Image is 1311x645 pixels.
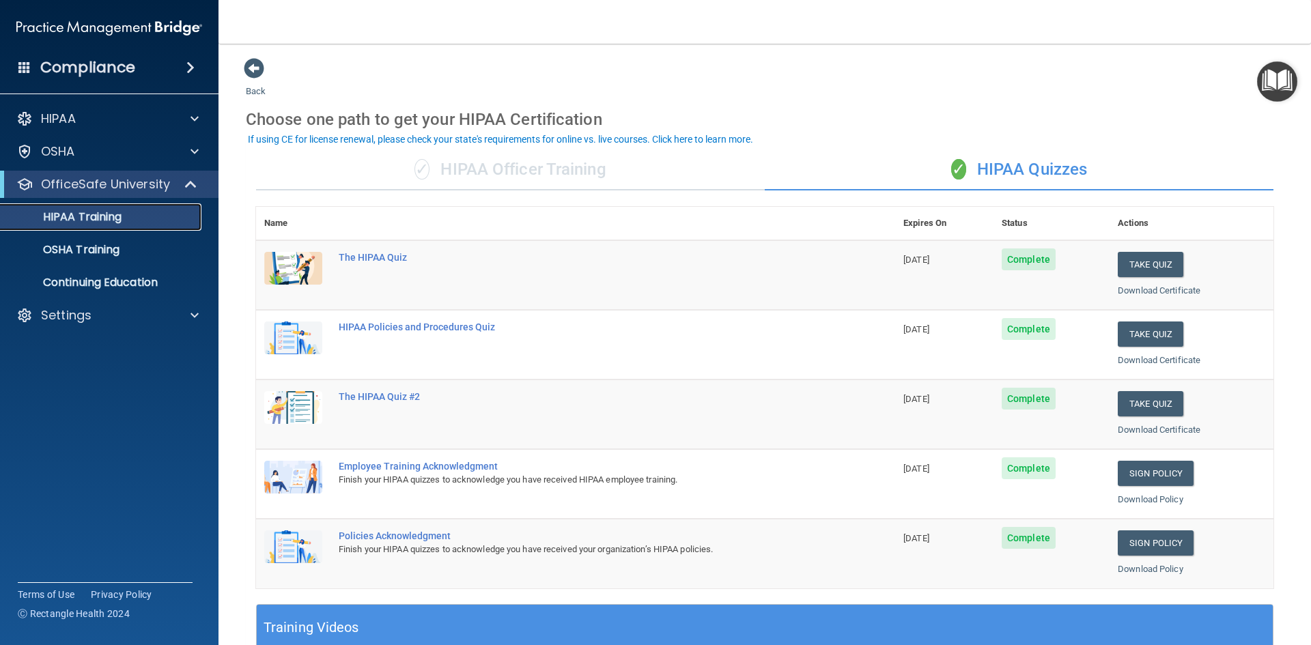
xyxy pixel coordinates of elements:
p: HIPAA Training [9,210,122,224]
p: Continuing Education [9,276,195,289]
span: Complete [1002,457,1056,479]
div: Finish your HIPAA quizzes to acknowledge you have received HIPAA employee training. [339,472,827,488]
a: Privacy Policy [91,588,152,601]
button: If using CE for license renewal, please check your state's requirements for online vs. live cours... [246,132,755,146]
p: OSHA [41,143,75,160]
span: ✓ [414,159,429,180]
p: OfficeSafe University [41,176,170,192]
div: The HIPAA Quiz [339,252,827,263]
span: [DATE] [903,463,929,474]
a: OfficeSafe University [16,176,198,192]
a: Download Certificate [1118,285,1200,296]
a: HIPAA [16,111,199,127]
button: Take Quiz [1118,321,1183,347]
div: Finish your HIPAA quizzes to acknowledge you have received your organization’s HIPAA policies. [339,541,827,558]
th: Actions [1110,207,1273,240]
span: Complete [1002,318,1056,340]
a: Sign Policy [1118,530,1194,556]
a: Settings [16,307,199,324]
span: Complete [1002,527,1056,549]
span: [DATE] [903,255,929,265]
a: Download Certificate [1118,425,1200,435]
button: Take Quiz [1118,391,1183,416]
div: HIPAA Officer Training [256,149,765,190]
div: Choose one path to get your HIPAA Certification [246,100,1284,139]
span: Ⓒ Rectangle Health 2024 [18,607,130,620]
th: Expires On [895,207,993,240]
div: Policies Acknowledgment [339,530,827,541]
th: Name [256,207,330,240]
p: OSHA Training [9,243,119,257]
div: Employee Training Acknowledgment [339,461,827,472]
p: Settings [41,307,91,324]
button: Open Resource Center [1257,61,1297,102]
div: The HIPAA Quiz #2 [339,391,827,402]
div: HIPAA Quizzes [765,149,1273,190]
span: ✓ [951,159,966,180]
button: Take Quiz [1118,252,1183,277]
span: Complete [1002,388,1056,410]
div: If using CE for license renewal, please check your state's requirements for online vs. live cours... [248,134,753,144]
th: Status [993,207,1110,240]
a: Sign Policy [1118,461,1194,486]
h4: Compliance [40,58,135,77]
span: [DATE] [903,394,929,404]
span: [DATE] [903,533,929,543]
img: PMB logo [16,14,202,42]
span: [DATE] [903,324,929,334]
p: HIPAA [41,111,76,127]
a: Terms of Use [18,588,74,601]
a: Back [246,70,266,96]
h5: Training Videos [264,616,359,640]
a: Download Policy [1118,564,1183,574]
a: OSHA [16,143,199,160]
a: Download Policy [1118,494,1183,504]
div: HIPAA Policies and Procedures Quiz [339,321,827,332]
span: Complete [1002,248,1056,270]
a: Download Certificate [1118,355,1200,365]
